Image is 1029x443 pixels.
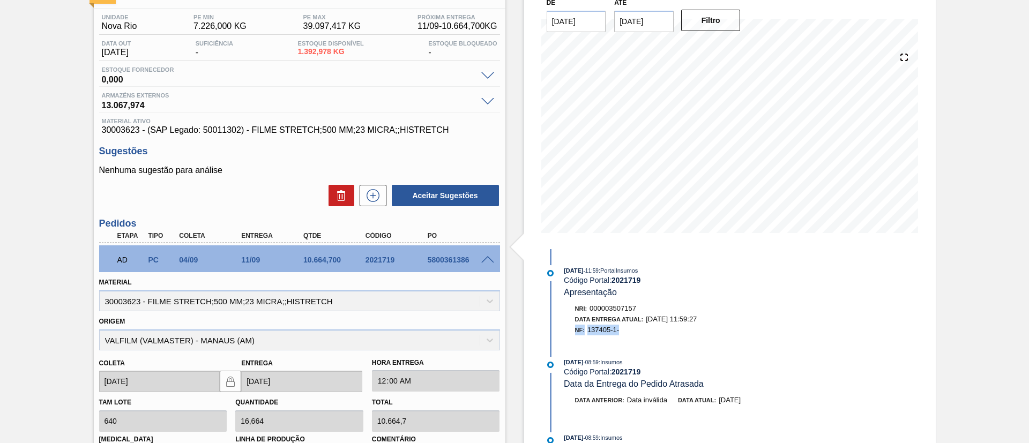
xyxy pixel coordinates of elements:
[102,73,476,84] span: 0,000
[627,396,667,404] span: Data inválida
[426,40,499,57] div: -
[428,40,497,47] span: Estoque Bloqueado
[564,434,583,441] span: [DATE]
[102,66,476,73] span: Estoque Fornecedor
[99,399,131,406] label: Tam lote
[564,359,583,365] span: [DATE]
[238,232,308,239] div: Entrega
[363,256,433,264] div: 2021719
[176,232,246,239] div: Coleta
[102,92,476,99] span: Armazéns externos
[99,318,125,325] label: Origem
[323,185,354,206] div: Excluir Sugestões
[612,276,641,284] strong: 2021719
[564,276,818,284] div: Código Portal:
[102,118,497,124] span: Material ativo
[564,379,704,388] span: Data da Entrega do Pedido Atrasada
[99,279,132,286] label: Material
[590,304,636,312] span: 000003507157
[235,399,278,406] label: Quantidade
[220,371,241,392] button: locked
[224,375,237,388] img: locked
[719,396,741,404] span: [DATE]
[564,288,617,297] span: Apresentação
[599,359,623,365] span: : Insumos
[102,21,137,31] span: Nova Rio
[425,256,495,264] div: 5800361386
[547,362,554,368] img: atual
[646,315,697,323] span: [DATE] 11:59:27
[301,256,370,264] div: 10.664,700
[303,14,361,20] span: PE MAX
[145,232,177,239] div: Tipo
[564,367,818,376] div: Código Portal:
[193,40,236,57] div: -
[392,185,499,206] button: Aceitar Sugestões
[599,434,623,441] span: : Insumos
[575,397,624,403] span: Data anterior:
[196,40,233,47] span: Suficiência
[298,48,364,56] span: 1.392,978 KG
[176,256,246,264] div: 04/09/2025
[193,21,247,31] span: 7.226,000 KG
[614,11,674,32] input: dd/mm/yyyy
[298,40,364,47] span: Estoque Disponível
[99,359,125,367] label: Coleta
[575,327,585,333] span: NF:
[102,14,137,20] span: Unidade
[372,399,393,406] label: Total
[115,232,147,239] div: Etapa
[117,256,144,264] p: AD
[678,397,716,403] span: Data atual:
[584,268,599,274] span: - 11:59
[301,232,370,239] div: Qtde
[99,371,220,392] input: dd/mm/yyyy
[417,14,497,20] span: Próxima Entrega
[145,256,177,264] div: Pedido de Compra
[575,316,644,322] span: Data Entrega Atual:
[102,99,476,109] span: 13.067,974
[575,305,587,312] span: Nri:
[102,48,131,57] span: [DATE]
[584,435,599,441] span: - 08:59
[547,270,554,276] img: atual
[99,146,500,157] h3: Sugestões
[612,367,641,376] strong: 2021719
[372,355,500,371] label: Hora Entrega
[417,21,497,31] span: 11/09 - 10.664,700 KG
[99,166,500,175] p: Nenhuma sugestão para análise
[564,267,583,274] span: [DATE]
[587,326,619,334] span: 137405-1-
[303,21,361,31] span: 39.097,417 KG
[102,125,497,135] span: 30003623 - (SAP Legado: 50011302) - FILME STRETCH;500 MM;23 MICRA;;HISTRETCH
[99,218,500,229] h3: Pedidos
[193,14,247,20] span: PE MIN
[584,359,599,365] span: - 08:59
[425,232,495,239] div: PO
[241,359,273,367] label: Entrega
[681,10,741,31] button: Filtro
[363,232,433,239] div: Código
[547,11,606,32] input: dd/mm/yyyy
[386,184,500,207] div: Aceitar Sugestões
[241,371,362,392] input: dd/mm/yyyy
[354,185,386,206] div: Nova sugestão
[115,248,147,272] div: Aguardando Descarga
[599,267,638,274] span: : PortalInsumos
[102,40,131,47] span: Data out
[238,256,308,264] div: 11/09/2025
